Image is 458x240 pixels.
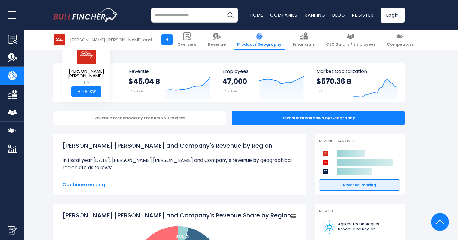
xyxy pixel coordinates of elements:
a: Home [250,12,263,18]
img: Johnson & Johnson competitors logo [322,159,329,166]
strong: 47,000 [222,77,247,86]
a: Product / Geography [234,30,285,50]
a: CEO Salary / Employees [322,30,379,50]
span: Employees [222,68,304,74]
a: Go to homepage [53,8,118,22]
span: CEO Salary / Employees [326,42,375,47]
span: [PERSON_NAME] [PERSON_NAME]... [67,69,106,79]
span: Continue reading... [62,181,297,188]
a: Overview [174,30,200,50]
span: Revenue [208,42,226,47]
a: Financials [289,30,318,50]
small: [DATE] [316,88,328,93]
div: [PERSON_NAME] [PERSON_NAME] and Company [70,36,157,43]
span: Market Capitalization [316,68,398,74]
p: Related [319,209,400,214]
a: +Follow [71,86,101,97]
text: 3.69 % [176,233,189,239]
h1: [PERSON_NAME] [PERSON_NAME] and Company's Revenue by Region [62,141,297,150]
b: [GEOGRAPHIC_DATA]: [68,176,123,183]
a: Market Capitalization $570.36 B [DATE] [310,63,404,102]
a: [PERSON_NAME] [PERSON_NAME]... LLY [67,44,106,86]
a: Revenue $45.04 B FY 2024 [122,63,216,102]
li: $1.66 B [62,176,297,183]
span: Financials [293,42,315,47]
span: Revenue [128,68,210,74]
small: FY 2024 [222,88,237,93]
a: + [161,34,173,45]
span: Competitors [387,42,414,47]
img: A logo [323,220,336,234]
a: Revenue [204,30,229,50]
span: Product / Geography [237,42,282,47]
a: Login [381,8,405,23]
a: Companies [270,12,297,18]
small: LLY [67,80,106,86]
strong: $45.04 B [128,77,160,86]
img: LLY logo [76,44,97,64]
a: Employees 47,000 FY 2024 [216,63,310,102]
tspan: [PERSON_NAME] [PERSON_NAME] and Company's Revenue Share by Region [62,211,291,220]
img: Eli Lilly and Company competitors logo [322,150,329,157]
span: Overview [177,42,197,47]
button: Search [223,8,238,23]
strong: + [77,89,80,94]
div: Revenue breakdown by Geography [232,111,405,125]
a: Ranking [305,12,325,18]
img: LLY logo [54,34,65,45]
a: Blog [332,12,345,18]
div: Revenue breakdown by Products & Services [53,111,226,125]
a: Competitors [383,30,417,50]
img: AbbVie competitors logo [322,168,329,175]
a: Revenue Ranking [319,179,400,191]
strong: $570.36 B [316,77,351,86]
span: Agilent Technologies Revenue by Region [338,222,396,232]
a: Register [352,12,373,18]
img: bullfincher logo [53,8,118,22]
p: Revenue Ranking [319,139,400,144]
p: In fiscal year [DATE], [PERSON_NAME] [PERSON_NAME] and Company's revenue by geographical region a... [62,157,297,171]
small: FY 2024 [128,88,143,93]
a: Agilent Technologies Revenue by Region [319,219,400,235]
